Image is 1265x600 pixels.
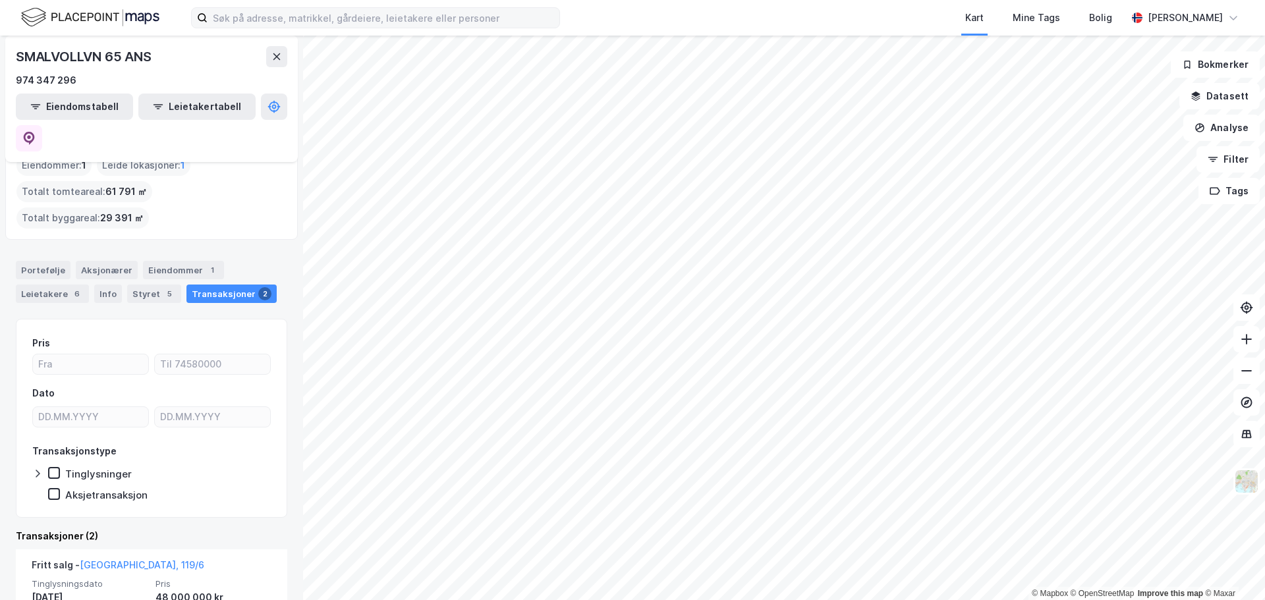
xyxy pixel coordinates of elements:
[16,207,149,229] div: Totalt byggareal :
[181,157,185,173] span: 1
[1196,146,1260,173] button: Filter
[155,407,270,427] input: DD.MM.YYYY
[1148,10,1223,26] div: [PERSON_NAME]
[70,287,84,300] div: 6
[32,335,50,351] div: Pris
[1179,83,1260,109] button: Datasett
[1234,469,1259,494] img: Z
[1089,10,1112,26] div: Bolig
[32,385,55,401] div: Dato
[258,287,271,300] div: 2
[100,210,144,226] span: 29 391 ㎡
[1138,589,1203,598] a: Improve this map
[65,468,132,480] div: Tinglysninger
[206,263,219,277] div: 1
[16,528,287,544] div: Transaksjoner (2)
[33,354,148,374] input: Fra
[16,261,70,279] div: Portefølje
[965,10,984,26] div: Kart
[143,261,224,279] div: Eiendommer
[16,285,89,303] div: Leietakere
[80,559,204,570] a: [GEOGRAPHIC_DATA], 119/6
[1171,51,1260,78] button: Bokmerker
[16,155,92,176] div: Eiendommer :
[32,578,148,589] span: Tinglysningsdato
[1013,10,1060,26] div: Mine Tags
[1071,589,1135,598] a: OpenStreetMap
[32,557,204,578] div: Fritt salg -
[208,8,559,28] input: Søk på adresse, matrikkel, gårdeiere, leietakere eller personer
[105,184,147,200] span: 61 791 ㎡
[16,46,154,67] div: SMALVOLLVN 65 ANS
[16,181,152,202] div: Totalt tomteareal :
[1198,178,1260,204] button: Tags
[82,157,86,173] span: 1
[33,407,148,427] input: DD.MM.YYYY
[1183,115,1260,141] button: Analyse
[97,155,190,176] div: Leide lokasjoner :
[94,285,122,303] div: Info
[127,285,181,303] div: Styret
[186,285,277,303] div: Transaksjoner
[65,489,148,501] div: Aksjetransaksjon
[138,94,256,120] button: Leietakertabell
[155,578,271,589] span: Pris
[1199,537,1265,600] iframe: Chat Widget
[16,72,76,88] div: 974 347 296
[163,287,176,300] div: 5
[76,261,138,279] div: Aksjonærer
[21,6,159,29] img: logo.f888ab2527a4732fd821a326f86c7f29.svg
[32,443,117,459] div: Transaksjonstype
[155,354,270,374] input: Til 74580000
[1032,589,1068,598] a: Mapbox
[16,94,133,120] button: Eiendomstabell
